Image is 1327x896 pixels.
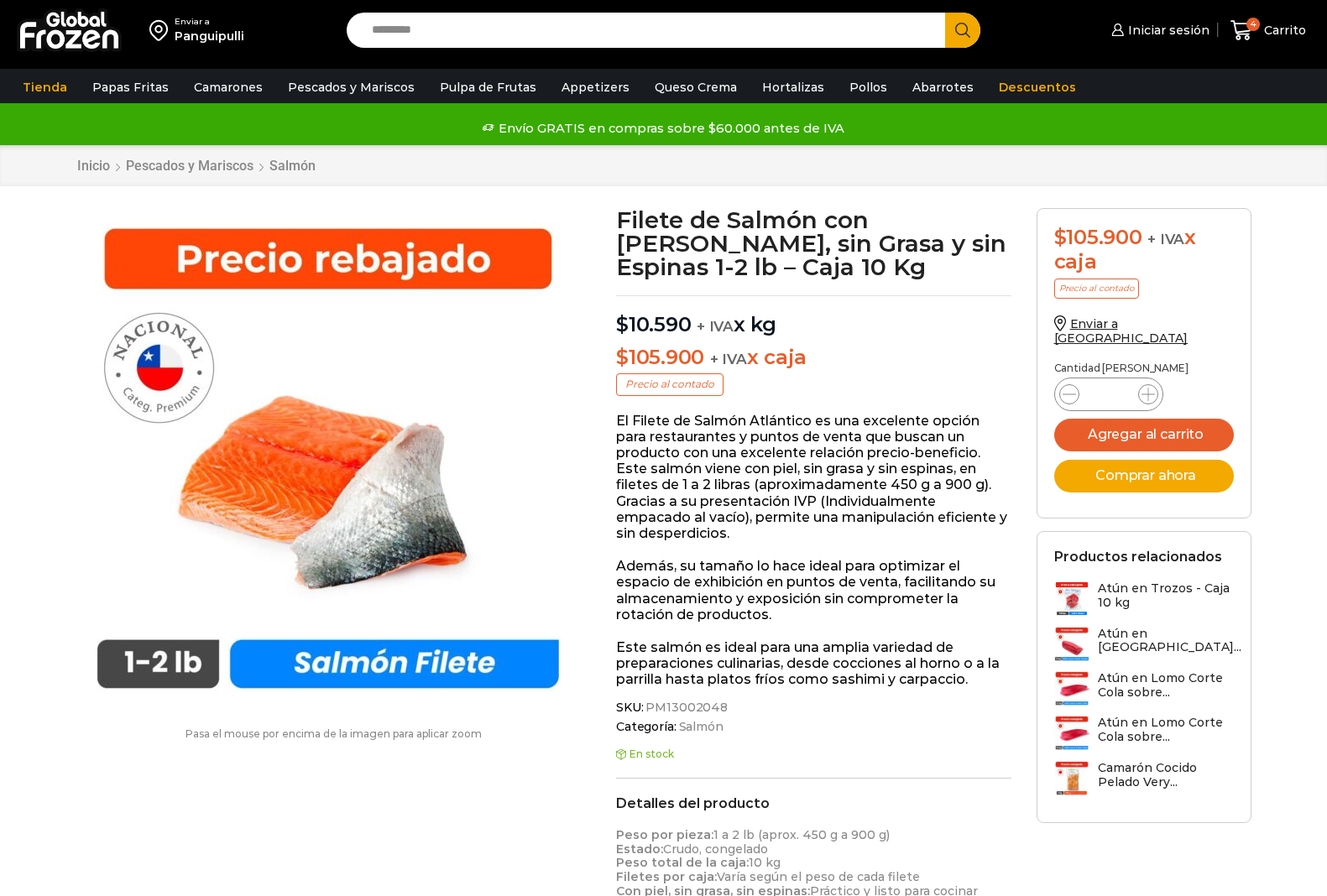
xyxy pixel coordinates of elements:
a: Salmón [677,720,724,734]
h3: Atún en [GEOGRAPHIC_DATA]... [1098,627,1241,655]
a: Pescados y Mariscos [125,158,254,174]
p: Cantidad [PERSON_NAME] [1054,362,1234,374]
p: Además, su tamaño lo hace ideal para optimizar el espacio de exhibición en puntos de venta, facil... [616,558,1011,623]
span: $ [616,312,629,336]
a: 4 Carrito [1226,11,1310,50]
a: Atún en Lomo Corte Cola sobre... [1054,671,1234,707]
span: PM13002048 [643,701,728,715]
div: x caja [1054,226,1234,274]
img: address-field-icon.svg [149,16,175,44]
a: Salmón [269,158,316,174]
h3: Atún en Lomo Corte Cola sobre... [1098,716,1234,744]
a: Abarrotes [904,71,982,103]
p: Precio al contado [616,373,724,395]
a: Atún en Trozos - Caja 10 kg [1054,581,1234,617]
a: Hortalizas [754,71,833,103]
a: Enviar a [GEOGRAPHIC_DATA] [1054,316,1189,346]
div: Enviar a [175,16,244,28]
p: Precio al contado [1054,279,1139,299]
h2: Detalles del producto [616,795,1011,811]
a: Pescados y Mariscos [280,71,423,103]
p: Este salmón es ideal para una amplia variedad de preparaciones culinarias, desde cocciones al hor... [616,639,1011,688]
nav: Breadcrumb [76,158,316,174]
a: Pulpa de Frutas [431,71,545,103]
img: filete salmon 1-2 libras [76,208,580,711]
span: Iniciar sesión [1124,22,1209,39]
a: Appetizers [553,71,638,103]
span: SKU: [616,701,1011,715]
a: Atún en Lomo Corte Cola sobre... [1054,716,1234,752]
span: + IVA [710,351,747,367]
p: Pasa el mouse por encima de la imagen para aplicar zoom [76,728,592,740]
a: Iniciar sesión [1107,13,1209,47]
a: Descuentos [990,71,1084,103]
span: $ [616,345,629,369]
span: Categoría: [616,720,1011,734]
h3: Atún en Lomo Corte Cola sobre... [1098,671,1234,700]
a: Inicio [76,158,111,174]
input: Product quantity [1093,383,1125,406]
h2: Productos relacionados [1054,549,1222,565]
a: Tienda [14,71,76,103]
h3: Atún en Trozos - Caja 10 kg [1098,581,1234,610]
p: El Filete de Salmón Atlántico es una excelente opción para restaurantes y puntos de venta que bus... [616,413,1011,542]
bdi: 10.590 [616,312,691,336]
a: Papas Fritas [84,71,177,103]
button: Comprar ahora [1054,460,1234,492]
strong: Estado: [616,841,663,857]
h1: Filete de Salmón con [PERSON_NAME], sin Grasa y sin Espinas 1-2 lb – Caja 10 Kg [616,208,1011,279]
button: Agregar al carrito [1054,419,1234,451]
strong: Filetes por caja: [616,869,717,884]
span: + IVA [697,318,734,335]
bdi: 105.900 [616,345,704,369]
p: x kg [616,295,1011,337]
span: + IVA [1147,231,1184,247]
a: Pollos [841,71,896,103]
strong: Peso por pieza: [616,827,713,842]
span: 4 [1246,18,1260,31]
p: x caja [616,346,1011,370]
strong: Peso total de la caja: [616,855,749,870]
a: Camarón Cocido Pelado Very... [1054,761,1234,797]
p: En stock [616,748,1011,760]
a: Camarones [185,71,271,103]
a: Atún en [GEOGRAPHIC_DATA]... [1054,627,1241,663]
a: Queso Crema [646,71,745,103]
div: Panguipulli [175,28,244,44]
button: Search button [945,13,980,48]
bdi: 105.900 [1054,225,1142,249]
span: $ [1054,225,1067,249]
h3: Camarón Cocido Pelado Very... [1098,761,1234,789]
span: Carrito [1260,22,1306,39]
